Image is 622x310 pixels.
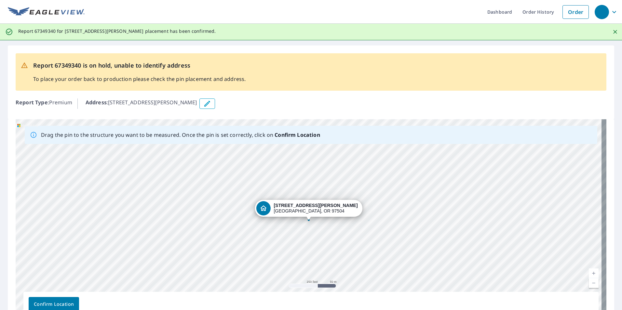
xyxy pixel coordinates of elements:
[8,7,85,17] img: EV Logo
[274,203,358,214] div: [GEOGRAPHIC_DATA], OR 97504
[589,268,599,278] a: Current Level 17, Zoom In
[589,278,599,288] a: Current Level 17, Zoom Out
[611,28,619,36] button: Close
[562,5,589,19] a: Order
[33,61,246,70] p: Report 67349340 is on hold, unable to identify address
[16,98,72,109] p: : Premium
[274,203,358,208] strong: [STREET_ADDRESS][PERSON_NAME]
[275,131,320,138] b: Confirm Location
[34,300,74,308] span: Confirm Location
[16,99,48,106] b: Report Type
[18,28,216,34] p: Report 67349340 for [STREET_ADDRESS][PERSON_NAME] placement has been confirmed.
[86,99,107,106] b: Address
[41,131,320,139] p: Drag the pin to the structure you want to be measured. Once the pin is set correctly, click on
[86,98,197,109] p: : [STREET_ADDRESS][PERSON_NAME]
[33,75,246,83] p: To place your order back to production please check the pin placement and address.
[255,200,362,220] div: Dropped pin, building 1, Residential property, 4425 Campbell Rd Medford, OR 97504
